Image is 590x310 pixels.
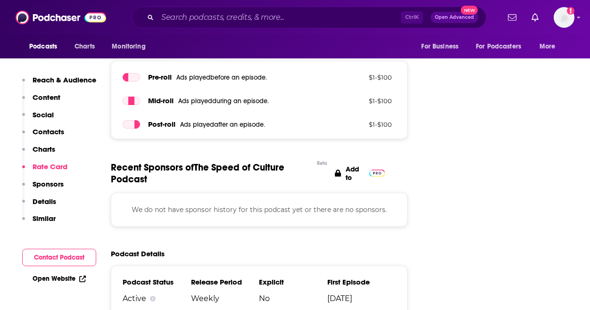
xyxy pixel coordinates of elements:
span: Recent Sponsors of The Speed of Culture Podcast [111,162,312,185]
button: Show profile menu [554,7,574,28]
span: Monitoring [112,40,145,53]
h3: Explicit [259,277,327,286]
button: Rate Card [22,162,67,179]
button: Details [22,197,56,214]
button: Reach & Audience [22,75,96,93]
p: Rate Card [33,162,67,171]
p: Charts [33,145,55,154]
p: Add to [346,165,364,182]
input: Search podcasts, credits, & more... [158,10,401,25]
span: For Business [421,40,458,53]
span: Podcasts [29,40,57,53]
img: User Profile [554,7,574,28]
span: Mid -roll [148,96,174,105]
button: Contacts [22,127,64,145]
span: Logged in as BrunswickDigital [554,7,574,28]
div: Search podcasts, credits, & more... [132,7,486,28]
button: Content [22,93,60,110]
button: Social [22,110,54,128]
button: Charts [22,145,55,162]
span: More [540,40,556,53]
p: We do not have sponsor history for this podcast yet or there are no sponsors. [123,204,396,215]
button: Similar [22,214,56,231]
p: Details [33,197,56,206]
span: Open Advanced [435,15,474,20]
span: Ctrl K [401,11,423,24]
p: $ 1 - $ 100 [331,121,392,128]
button: open menu [23,38,69,56]
button: open menu [105,38,158,56]
span: Ads played after an episode . [180,121,265,129]
a: Add to [335,162,384,185]
button: open menu [415,38,470,56]
a: Charts [68,38,100,56]
p: $ 1 - $ 100 [331,97,392,105]
span: Charts [75,40,95,53]
svg: Add a profile image [567,7,574,15]
button: Open AdvancedNew [431,12,478,23]
span: [DATE] [327,294,396,303]
h3: Release Period [191,277,259,286]
button: Sponsors [22,179,64,197]
span: For Podcasters [476,40,521,53]
span: Weekly [191,294,259,303]
button: Contact Podcast [22,249,96,266]
p: Sponsors [33,179,64,188]
p: Content [33,93,60,102]
p: Contacts [33,127,64,136]
div: Active [123,294,191,303]
span: Pre -roll [148,73,172,82]
img: Pro Logo [369,170,385,177]
h3: Podcast Status [123,277,191,286]
h3: First Episode [327,277,396,286]
span: Ads played before an episode . [176,73,267,82]
h2: Podcast Details [111,249,165,258]
p: $ 1 - $ 100 [331,73,392,81]
p: Reach & Audience [33,75,96,84]
span: Post -roll [148,120,175,129]
span: No [259,294,327,303]
a: Open Website [33,275,86,283]
p: Similar [33,214,56,223]
span: New [461,6,478,15]
a: Show notifications dropdown [504,9,520,25]
p: Social [33,110,54,119]
div: Beta [317,160,327,166]
a: Show notifications dropdown [528,9,542,25]
button: open menu [470,38,535,56]
span: Ads played during an episode . [178,97,269,105]
img: Podchaser - Follow, Share and Rate Podcasts [16,8,106,26]
button: open menu [533,38,567,56]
